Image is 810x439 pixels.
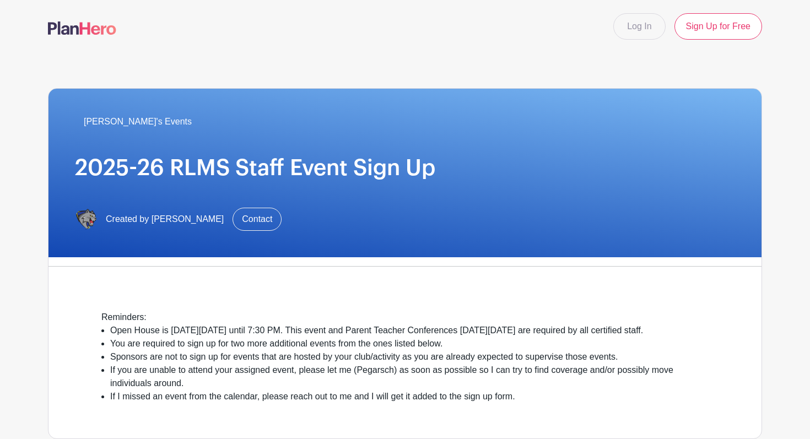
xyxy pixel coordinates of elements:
[110,364,709,390] li: If you are unable to attend your assigned event, please let me (Pegarsch) as soon as possible so ...
[233,208,282,231] a: Contact
[48,21,116,35] img: logo-507f7623f17ff9eddc593b1ce0a138ce2505c220e1c5a4e2b4648c50719b7d32.svg
[110,324,709,337] li: Open House is [DATE][DATE] until 7:30 PM. This event and Parent Teacher Conferences [DATE][DATE] ...
[613,13,665,40] a: Log In
[110,390,709,403] li: If I missed an event from the calendar, please reach out to me and I will get it added to the sig...
[106,213,224,226] span: Created by [PERSON_NAME]
[674,13,762,40] a: Sign Up for Free
[84,115,192,128] span: [PERSON_NAME]'s Events
[110,337,709,350] li: You are required to sign up for two more additional events from the ones listed below.
[110,350,709,364] li: Sponsors are not to sign up for events that are hosted by your club/activity as you are already e...
[101,311,709,324] div: Reminders:
[75,208,97,230] img: IMG_6734.PNG
[75,155,735,181] h1: 2025-26 RLMS Staff Event Sign Up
